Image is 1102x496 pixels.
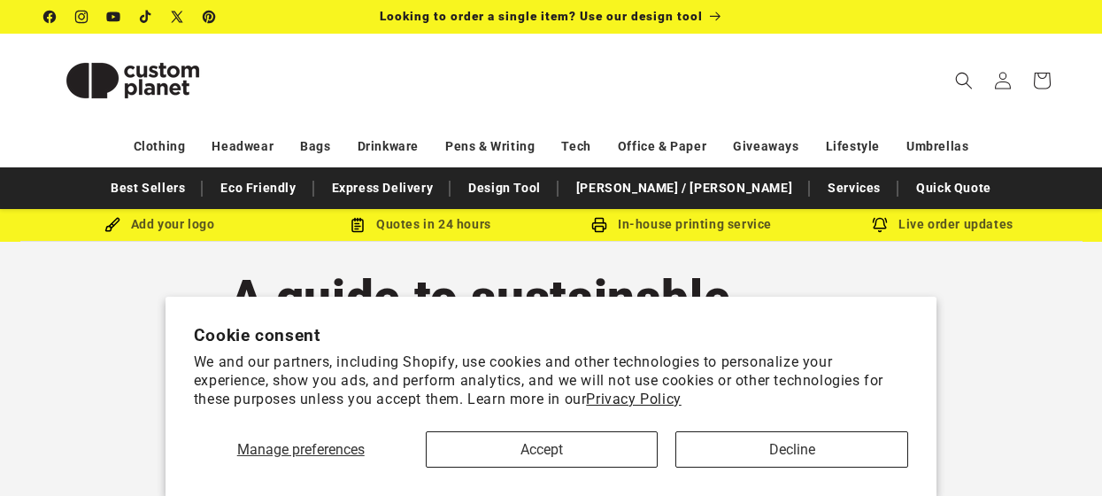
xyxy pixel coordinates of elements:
[618,131,706,162] a: Office & Paper
[591,217,607,233] img: In-house printing
[237,441,365,458] span: Manage preferences
[38,34,228,127] a: Custom Planet
[29,213,290,236] div: Add your logo
[44,41,221,120] img: Custom Planet
[459,173,550,204] a: Design Tool
[561,131,590,162] a: Tech
[426,431,659,468] button: Accept
[350,217,366,233] img: Order Updates Icon
[551,213,813,236] div: In-house printing service
[300,131,330,162] a: Bags
[445,131,535,162] a: Pens & Writing
[380,9,703,23] span: Looking to order a single item? Use our design tool
[102,173,194,204] a: Best Sellers
[1013,411,1102,496] iframe: Chat Widget
[212,131,274,162] a: Headwear
[567,173,801,204] a: [PERSON_NAME] / [PERSON_NAME]
[194,325,909,345] h2: Cookie consent
[212,173,304,204] a: Eco Friendly
[104,217,120,233] img: Brush Icon
[194,353,909,408] p: We and our partners, including Shopify, use cookies and other technologies to personalize your ex...
[194,431,408,468] button: Manage preferences
[813,213,1074,236] div: Live order updates
[944,61,983,100] summary: Search
[586,391,681,407] a: Privacy Policy
[906,131,968,162] a: Umbrellas
[134,131,186,162] a: Clothing
[819,173,890,204] a: Services
[826,131,880,162] a: Lifestyle
[733,131,798,162] a: Giveaways
[358,131,419,162] a: Drinkware
[323,173,443,204] a: Express Delivery
[290,213,551,236] div: Quotes in 24 hours
[907,173,1000,204] a: Quick Quote
[675,431,908,468] button: Decline
[230,267,873,391] h1: A guide to sustainable marketing and branding
[872,217,888,233] img: Order updates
